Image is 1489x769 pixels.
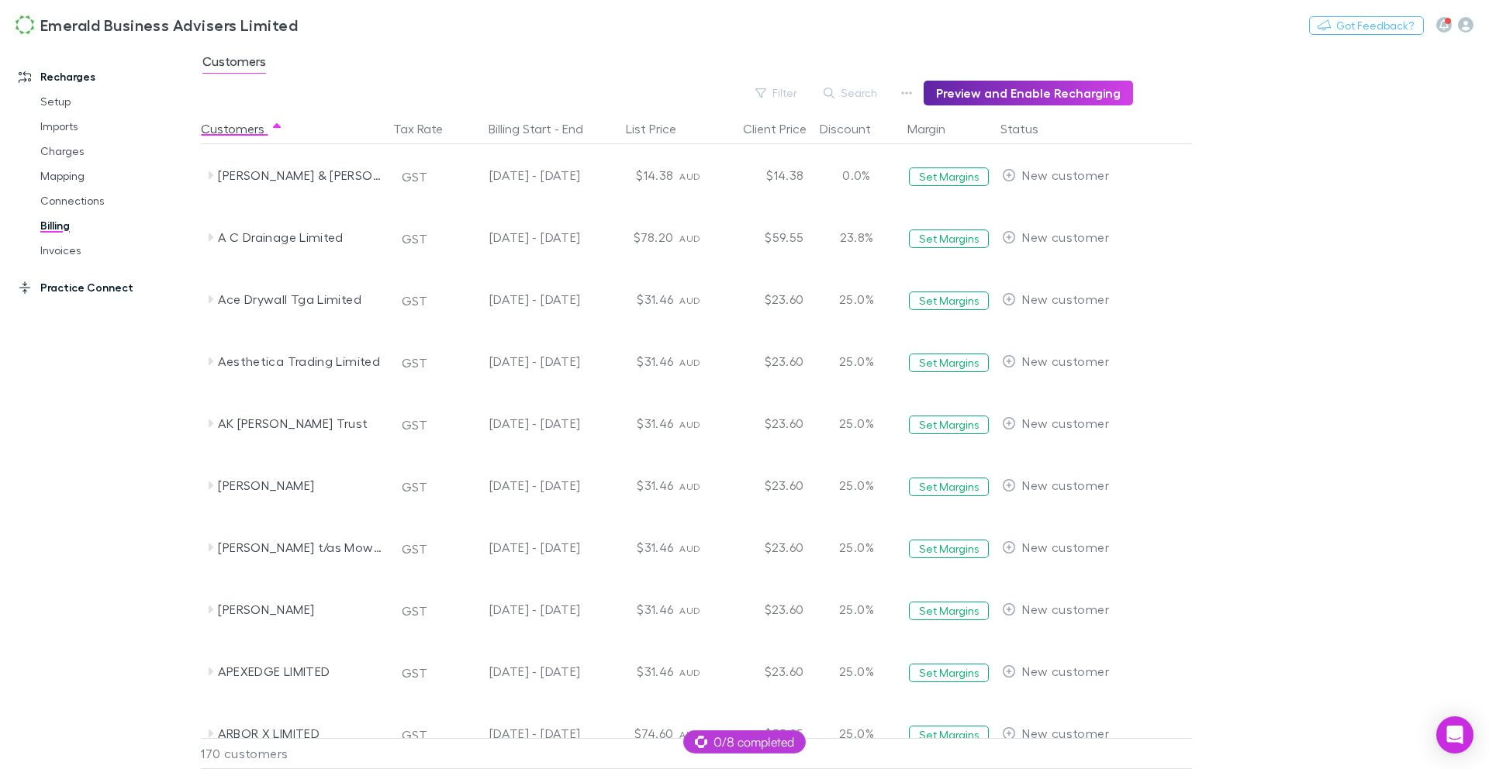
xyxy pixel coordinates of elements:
[586,640,679,702] div: $31.46
[717,144,810,206] div: $14.38
[909,664,989,682] button: Set Margins
[201,206,1200,268] div: A C Drainage LimitedGST[DATE] - [DATE]$78.20AUD$59.5523.8%Set MarginsNew customer
[453,206,580,268] div: [DATE] - [DATE]
[816,84,886,102] button: Search
[1436,716,1473,753] div: Open Intercom Messenger
[201,702,1200,764] div: ARBOR X LIMITEDGST[DATE] - [DATE]$74.60AUD$55.9525.0%Set MarginsNew customer
[679,419,700,430] span: AUD
[201,454,1200,516] div: [PERSON_NAME]GST[DATE] - [DATE]$31.46AUD$23.6025.0%Set MarginsNew customer
[679,295,700,306] span: AUD
[3,275,198,300] a: Practice Connect
[218,268,382,330] div: Ace Drywall Tga Limited
[453,330,580,392] div: [DATE] - [DATE]
[1022,353,1108,368] span: New customer
[25,188,198,213] a: Connections
[395,226,434,251] button: GST
[6,6,307,43] a: Emerald Business Advisers Limited
[717,640,810,702] div: $23.60
[679,543,700,554] span: AUD
[395,288,434,313] button: GST
[393,113,461,144] button: Tax Rate
[25,139,198,164] a: Charges
[1309,16,1424,35] button: Got Feedback?
[1022,664,1108,678] span: New customer
[201,144,1200,206] div: [PERSON_NAME] & [PERSON_NAME]GST[DATE] - [DATE]$14.38AUD$14.380.0%Set MarginsNew customer
[586,454,679,516] div: $31.46
[1022,602,1108,616] span: New customer
[218,516,382,578] div: [PERSON_NAME] t/as Mow 4 U
[586,206,679,268] div: $78.20
[679,357,700,368] span: AUD
[586,392,679,454] div: $31.46
[395,474,434,499] button: GST
[909,602,989,620] button: Set Margins
[909,726,989,744] button: Set Margins
[202,53,266,74] span: Customers
[679,729,700,740] span: AUD
[679,171,700,182] span: AUD
[748,84,807,102] button: Filter
[810,454,903,516] div: 25.0%
[924,81,1133,105] button: Preview and Enable Recharging
[810,330,903,392] div: 25.0%
[717,268,810,330] div: $23.60
[453,702,580,764] div: [DATE] - [DATE]
[717,206,810,268] div: $59.55
[218,330,382,392] div: Aesthetica Trading Limited
[1022,291,1108,306] span: New customer
[810,206,903,268] div: 23.8%
[395,412,434,437] button: GST
[586,268,679,330] div: $31.46
[395,660,434,685] button: GST
[25,89,198,114] a: Setup
[586,578,679,640] div: $31.46
[810,702,903,764] div: 25.0%
[40,16,298,34] h3: Emerald Business Advisers Limited
[1022,229,1108,244] span: New customer
[201,640,1200,702] div: APEXEDGE LIMITEDGST[DATE] - [DATE]$31.46AUD$23.6025.0%Set MarginsNew customer
[717,516,810,578] div: $23.60
[453,640,580,702] div: [DATE] - [DATE]
[453,454,580,516] div: [DATE] - [DATE]
[810,516,903,578] div: 25.0%
[810,144,903,206] div: 0.0%
[717,392,810,454] div: $23.60
[489,113,602,144] button: Billing Start - End
[810,640,903,702] div: 25.0%
[679,667,700,678] span: AUD
[25,213,198,238] a: Billing
[1022,416,1108,430] span: New customer
[909,416,989,434] button: Set Margins
[1000,113,1057,144] button: Status
[626,113,695,144] button: List Price
[201,738,387,769] div: 170 customers
[679,605,700,616] span: AUD
[717,454,810,516] div: $23.60
[907,113,964,144] button: Margin
[453,578,580,640] div: [DATE] - [DATE]
[909,353,989,372] button: Set Margins
[395,164,434,189] button: GST
[586,144,679,206] div: $14.38
[586,330,679,392] div: $31.46
[201,268,1200,330] div: Ace Drywall Tga LimitedGST[DATE] - [DATE]$31.46AUD$23.6025.0%Set MarginsNew customer
[218,702,382,764] div: ARBOR X LIMITED
[218,578,382,640] div: [PERSON_NAME]
[201,516,1200,578] div: [PERSON_NAME] t/as Mow 4 UGST[DATE] - [DATE]$31.46AUD$23.6025.0%Set MarginsNew customer
[25,114,198,139] a: Imports
[453,392,580,454] div: [DATE] - [DATE]
[1022,478,1108,492] span: New customer
[909,291,989,310] button: Set Margins
[218,640,382,702] div: APEXEDGE LIMITED
[810,578,903,640] div: 25.0%
[3,64,198,89] a: Recharges
[743,113,825,144] button: Client Price
[201,392,1200,454] div: AK [PERSON_NAME] TrustGST[DATE] - [DATE]$31.46AUD$23.6025.0%Set MarginsNew customer
[201,330,1200,392] div: Aesthetica Trading LimitedGST[DATE] - [DATE]$31.46AUD$23.6025.0%Set MarginsNew customer
[1022,726,1108,740] span: New customer
[820,113,890,144] button: Discount
[201,113,283,144] button: Customers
